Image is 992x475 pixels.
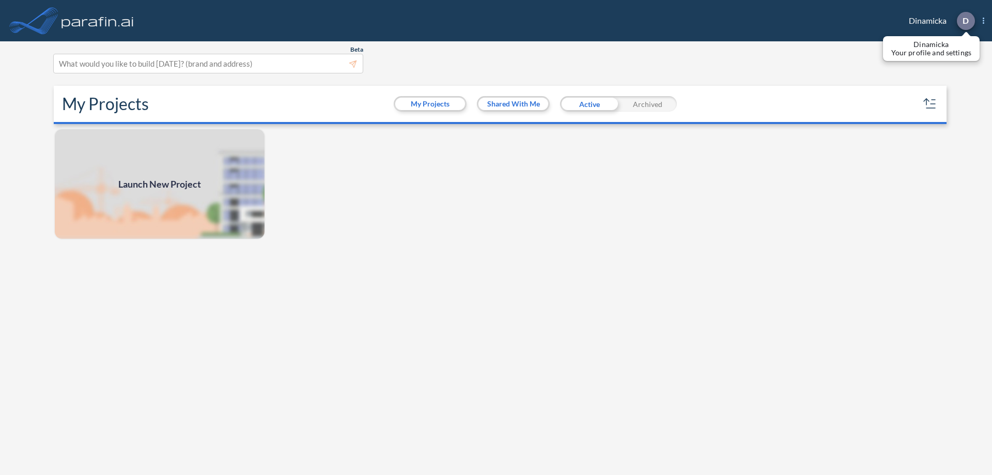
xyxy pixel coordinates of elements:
[59,10,136,31] img: logo
[350,45,363,54] span: Beta
[618,96,677,112] div: Archived
[478,98,548,110] button: Shared With Me
[118,177,201,191] span: Launch New Project
[922,96,938,112] button: sort
[54,128,266,240] a: Launch New Project
[893,12,984,30] div: Dinamicka
[395,98,465,110] button: My Projects
[54,128,266,240] img: add
[560,96,618,112] div: Active
[891,40,971,49] p: Dinamicka
[963,16,969,25] p: D
[891,49,971,57] p: Your profile and settings
[62,94,149,114] h2: My Projects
